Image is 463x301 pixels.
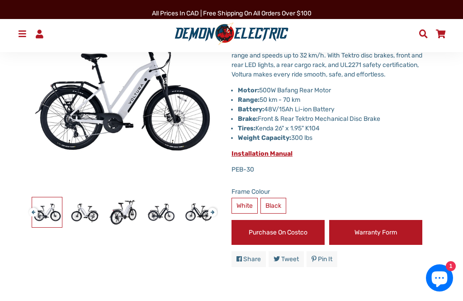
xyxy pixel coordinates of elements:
img: Voltura NOVA Commuter eBike [32,197,62,227]
a: Installation Manual [231,150,293,158]
button: Previous [29,203,34,214]
span: 300 lbs [238,134,312,142]
img: Voltura NOVA Commuter eBike [108,197,138,227]
strong: Battery: [238,105,264,113]
span: 50 km - 70 km [238,96,300,104]
label: Black [260,198,286,214]
a: Purchase on Costco [231,220,325,245]
span: 48V/15Ah Li-ion Battery [238,105,335,113]
span: Front & Rear Tektro Mechanical Disc Brake [238,115,380,123]
span: Pin it [318,255,332,263]
img: Voltura NOVA Commuter eBike [70,197,100,227]
span: All Prices in CAD | Free shipping on all orders over $100 [152,10,312,17]
strong: Tires: [238,124,255,132]
strong: Range: [238,96,260,104]
img: Demon Electric logo [171,22,292,46]
inbox-online-store-chat: Shopify online store chat [423,264,456,294]
a: Warranty Form [329,220,422,245]
span: Tweet [281,255,299,263]
span: Kenda 26" x 1.95" K104 [238,124,320,132]
strong: Weight Capacity: [238,134,291,142]
button: Next [208,203,213,214]
span: 500W Bafang Rear Motor [259,86,331,94]
img: Voltura NOVA Commuter eBike [184,197,214,227]
span: Share [243,255,261,263]
span: PEB-30 [231,166,254,173]
img: Voltura NOVA Commuter eBike [146,197,176,227]
p: Built for city commutes, weekend rides, and everyday errands. A 500W Bafang motor and 48V/15Ah ba... [231,32,422,79]
label: Frame Colour [231,187,422,196]
strong: Motor: [238,86,259,94]
label: White [231,198,258,214]
strong: Brake: [238,115,258,123]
